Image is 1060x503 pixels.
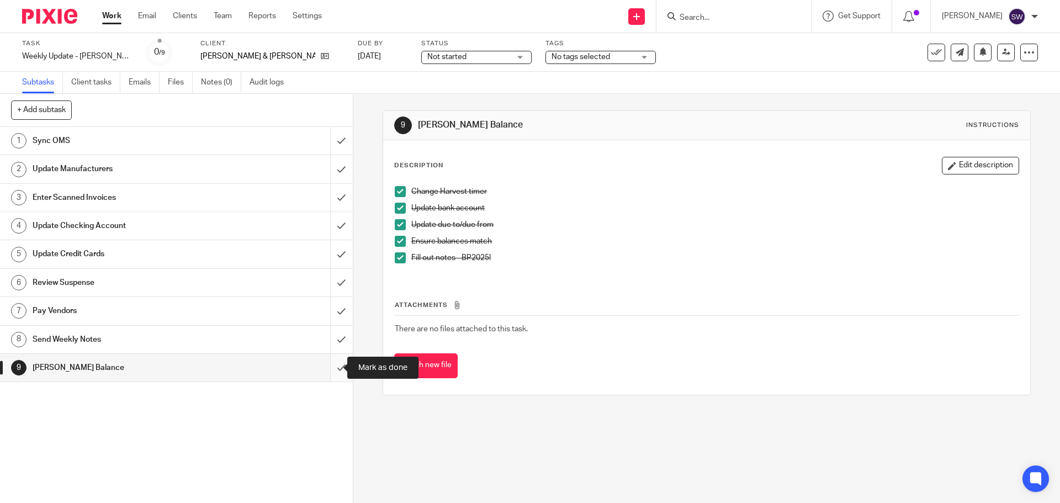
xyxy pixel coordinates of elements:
a: Reports [248,10,276,22]
p: [PERSON_NAME] [942,10,1003,22]
div: Weekly Update - Browning [22,51,132,62]
div: 3 [11,190,26,205]
h1: Enter Scanned Invoices [33,189,224,206]
p: Change Harvest timer [411,186,1018,197]
div: 9 [394,117,412,134]
label: Client [200,39,344,48]
div: Weekly Update - [PERSON_NAME] [22,51,132,62]
div: Instructions [966,121,1019,130]
a: Work [102,10,121,22]
h1: Update Checking Account [33,218,224,234]
a: Clients [173,10,197,22]
p: [PERSON_NAME] & [PERSON_NAME] [200,51,315,62]
label: Task [22,39,132,48]
label: Tags [545,39,656,48]
span: [DATE] [358,52,381,60]
p: Ensure balances match [411,236,1018,247]
h1: Pay Vendors [33,303,224,319]
a: Team [214,10,232,22]
div: 0 [154,46,165,59]
h1: Review Suspense [33,274,224,291]
div: 7 [11,303,26,319]
span: Attachments [395,302,448,308]
div: 2 [11,162,26,177]
input: Search [679,13,778,23]
div: 1 [11,133,26,149]
div: 6 [11,275,26,290]
h1: Update Manufacturers [33,161,224,177]
div: 8 [11,332,26,347]
span: There are no files attached to this task. [395,325,528,333]
span: Not started [427,53,467,61]
p: Description [394,161,443,170]
p: Fill out notes - BP2025! [411,252,1018,263]
h1: Send Weekly Notes [33,331,224,348]
a: Files [168,72,193,93]
h1: [PERSON_NAME] Balance [418,119,730,131]
a: Emails [129,72,160,93]
a: Subtasks [22,72,63,93]
a: Client tasks [71,72,120,93]
button: Attach new file [394,353,458,378]
img: Pixie [22,9,77,24]
a: Email [138,10,156,22]
a: Notes (0) [201,72,241,93]
small: /9 [159,50,165,56]
a: Audit logs [250,72,292,93]
h1: [PERSON_NAME] Balance [33,359,224,376]
p: Update bank account [411,203,1018,214]
div: 5 [11,247,26,262]
label: Status [421,39,532,48]
h1: Sync OMS [33,133,224,149]
button: + Add subtask [11,100,72,119]
img: svg%3E [1008,8,1026,25]
div: 4 [11,218,26,234]
span: Get Support [838,12,881,20]
p: Update due to/due from [411,219,1018,230]
span: No tags selected [552,53,610,61]
h1: Update Credit Cards [33,246,224,262]
div: 9 [11,360,26,375]
button: Edit description [942,157,1019,174]
a: Settings [293,10,322,22]
label: Due by [358,39,407,48]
